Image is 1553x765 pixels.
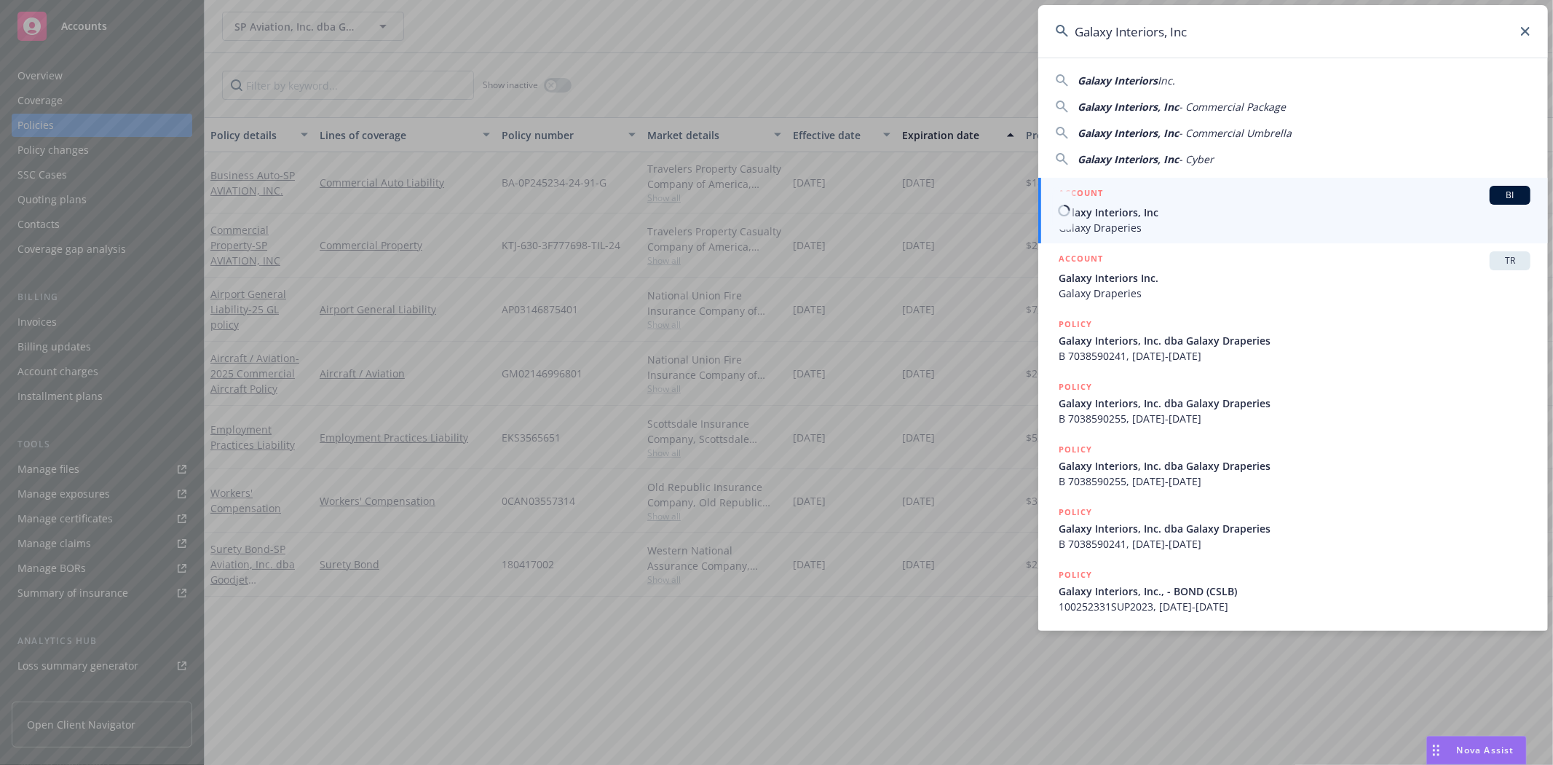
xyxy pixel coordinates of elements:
div: Drag to move [1427,737,1445,764]
h5: POLICY [1059,442,1092,457]
span: TR [1495,254,1525,267]
a: POLICYGalaxy Interiors, Inc. dba Galaxy DraperiesB 7038590255, [DATE]-[DATE] [1038,372,1548,434]
span: Galaxy Interiors, Inc. dba Galaxy Draperies [1059,458,1530,474]
span: Galaxy Interiors, Inc. dba Galaxy Draperies [1059,521,1530,536]
a: POLICYGalaxy Interiors, Inc. dba Galaxy DraperiesB 7038590255, [DATE]-[DATE] [1038,434,1548,497]
input: Search... [1038,5,1548,58]
span: Inc. [1158,74,1175,87]
span: Galaxy Interiors Inc. [1059,270,1530,286]
span: B 7038590255, [DATE]-[DATE] [1059,474,1530,489]
span: BI [1495,189,1525,202]
span: Galaxy Interiors, Inc. dba Galaxy Draperies [1059,333,1530,348]
span: Galaxy Interiors, Inc [1059,205,1530,220]
span: Galaxy Interiors, Inc [1078,152,1179,166]
span: Galaxy Interiors [1078,74,1158,87]
h5: POLICY [1059,568,1092,582]
h5: POLICY [1059,505,1092,519]
a: ACCOUNTBIGalaxy Interiors, IncGalaxy Draperies [1038,178,1548,243]
h5: POLICY [1059,317,1092,331]
button: Nova Assist [1426,736,1527,765]
span: - Cyber [1179,152,1214,166]
span: Galaxy Interiors, Inc. dba Galaxy Draperies [1059,396,1530,411]
span: Galaxy Draperies [1059,220,1530,235]
h5: ACCOUNT [1059,251,1103,269]
span: Galaxy Interiors, Inc., - BOND (CSLB) [1059,584,1530,599]
span: B 7038590241, [DATE]-[DATE] [1059,348,1530,364]
span: 100252331SUP2023, [DATE]-[DATE] [1059,599,1530,614]
h5: ACCOUNT [1059,186,1103,203]
a: POLICYGalaxy Interiors, Inc. dba Galaxy DraperiesB 7038590241, [DATE]-[DATE] [1038,497,1548,560]
span: B 7038590241, [DATE]-[DATE] [1059,536,1530,552]
span: Galaxy Draperies [1059,286,1530,301]
span: Nova Assist [1457,744,1514,756]
span: Galaxy Interiors, Inc [1078,126,1179,140]
h5: POLICY [1059,380,1092,394]
a: POLICYGalaxy Interiors, Inc. dba Galaxy DraperiesB 7038590241, [DATE]-[DATE] [1038,309,1548,372]
span: - Commercial Package [1179,100,1286,114]
span: - Commercial Umbrella [1179,126,1292,140]
span: Galaxy Interiors, Inc [1078,100,1179,114]
a: POLICYGalaxy Interiors, Inc., - BOND (CSLB)100252331SUP2023, [DATE]-[DATE] [1038,560,1548,622]
span: B 7038590255, [DATE]-[DATE] [1059,411,1530,426]
a: ACCOUNTTRGalaxy Interiors Inc.Galaxy Draperies [1038,243,1548,309]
